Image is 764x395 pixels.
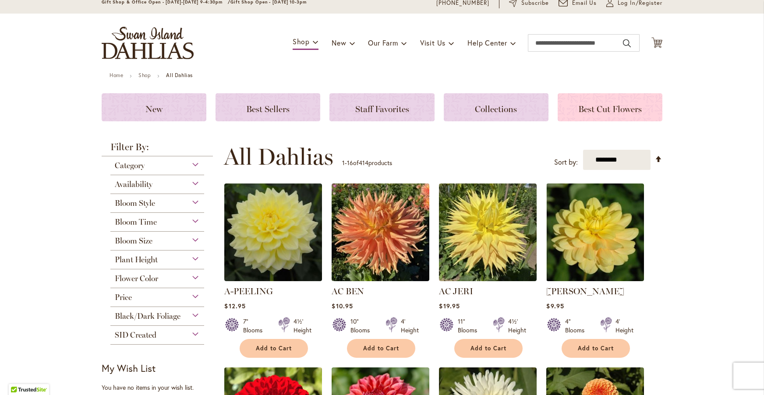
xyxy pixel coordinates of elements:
[115,236,152,246] span: Bloom Size
[470,345,506,352] span: Add to Cart
[363,345,399,352] span: Add to Cart
[216,93,320,121] a: Best Sellers
[508,317,526,335] div: 4½' Height
[256,345,292,352] span: Add to Cart
[115,274,158,283] span: Flower Color
[115,198,155,208] span: Bloom Style
[546,286,624,296] a: [PERSON_NAME]
[115,255,158,265] span: Plant Height
[578,345,614,352] span: Add to Cart
[615,317,633,335] div: 4' Height
[329,93,434,121] a: Staff Favorites
[562,339,630,358] button: Add to Cart
[458,317,482,335] div: 11" Blooms
[224,286,273,296] a: A-PEELING
[240,339,308,358] button: Add to Cart
[332,183,429,281] img: AC BEN
[475,104,517,114] span: Collections
[332,38,346,47] span: New
[110,72,123,78] a: Home
[115,311,180,321] span: Black/Dark Foliage
[578,104,642,114] span: Best Cut Flowers
[294,317,311,335] div: 4½' Height
[546,275,644,283] a: AHOY MATEY
[332,275,429,283] a: AC BEN
[7,364,31,388] iframe: Launch Accessibility Center
[355,104,409,114] span: Staff Favorites
[115,180,152,189] span: Availability
[224,183,322,281] img: A-Peeling
[439,275,537,283] a: AC Jeri
[115,330,156,340] span: SID Created
[439,302,460,310] span: $19.95
[554,154,578,170] label: Sort by:
[243,317,268,335] div: 7" Blooms
[224,302,245,310] span: $12.95
[138,72,151,78] a: Shop
[546,183,644,281] img: AHOY MATEY
[368,38,398,47] span: Our Farm
[332,302,353,310] span: $10.95
[401,317,419,335] div: 4' Height
[293,37,310,46] span: Shop
[444,93,548,121] a: Collections
[467,38,507,47] span: Help Center
[454,339,523,358] button: Add to Cart
[145,104,163,114] span: New
[342,159,345,167] span: 1
[102,142,213,156] strong: Filter By:
[102,93,206,121] a: New
[102,383,219,392] div: You have no items in your wish list.
[115,161,145,170] span: Category
[224,275,322,283] a: A-Peeling
[359,159,368,167] span: 414
[350,317,375,335] div: 10" Blooms
[102,362,156,374] strong: My Wish List
[115,293,132,302] span: Price
[347,339,415,358] button: Add to Cart
[420,38,446,47] span: Visit Us
[342,156,392,170] p: - of products
[246,104,290,114] span: Best Sellers
[115,217,157,227] span: Bloom Time
[347,159,353,167] span: 16
[102,27,194,59] a: store logo
[439,183,537,281] img: AC Jeri
[224,144,333,170] span: All Dahlias
[558,93,662,121] a: Best Cut Flowers
[166,72,193,78] strong: All Dahlias
[546,302,564,310] span: $9.95
[565,317,590,335] div: 4" Blooms
[332,286,364,296] a: AC BEN
[439,286,473,296] a: AC JERI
